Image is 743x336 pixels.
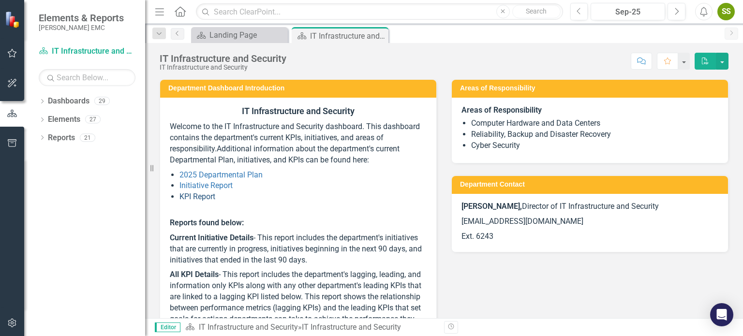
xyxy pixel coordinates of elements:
h3: Department Dashboard Introduction [168,85,431,92]
img: ClearPoint Strategy [5,11,22,28]
p: Ext. 6243 [461,229,718,242]
a: 2025 Departmental Plan [179,170,263,179]
button: Sep-25 [591,3,665,20]
h3: Areas of Responsibility [460,85,723,92]
div: Landing Page [209,29,285,41]
button: SS [717,3,735,20]
p: [EMAIL_ADDRESS][DOMAIN_NAME] [461,214,718,229]
p: - This report includes the department's initiatives that are currently in progress, initiatives b... [170,231,427,268]
li: Computer Hardware and Data Centers [471,118,718,129]
strong: Reports found below: [170,218,244,227]
li: Reliability, Backup and Disaster Recovery [471,129,718,140]
div: 21 [80,133,95,142]
strong: Current Initiative Details [170,233,253,242]
div: 29 [94,97,110,105]
span: Search [526,7,547,15]
a: Dashboards [48,96,89,107]
small: [PERSON_NAME] EMC [39,24,124,31]
div: IT Infrastructure and Security [160,64,286,71]
li: Cyber Security [471,140,718,151]
h3: Department Contact [460,181,723,188]
strong: Areas of Responsibility [461,105,542,115]
div: » [185,322,437,333]
div: Open Intercom Messenger [710,303,733,326]
a: IT Infrastructure and Security [199,322,298,332]
div: Sep-25 [594,6,662,18]
div: IT Infrastructure and Security [160,53,286,64]
div: IT Infrastructure and Security [310,30,386,42]
a: IT Infrastructure and Security [39,46,135,57]
strong: IT Infrastructure and Security [242,106,355,116]
p: Welcome to the IT Infrastructure and Security dashboard. This dashboard contains the department's... [170,119,427,167]
a: Initiative Report [179,181,233,190]
span: Elements & Reports [39,12,124,24]
button: Search [512,5,561,18]
a: Landing Page [193,29,285,41]
input: Search ClearPoint... [196,3,563,20]
span: Editor [155,322,180,332]
p: Director of IT Infrastructure and Security [461,201,718,214]
a: Elements [48,114,80,125]
div: IT Infrastructure and Security [302,322,401,332]
strong: All KPI Details [170,270,219,279]
span: Additional information about the department's current Departmental Plan, initiatives, and KPIs ca... [170,144,400,164]
input: Search Below... [39,69,135,86]
div: 27 [85,116,101,124]
a: Reports [48,132,75,144]
strong: [PERSON_NAME], [461,202,522,211]
a: KPI Report [179,192,215,201]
